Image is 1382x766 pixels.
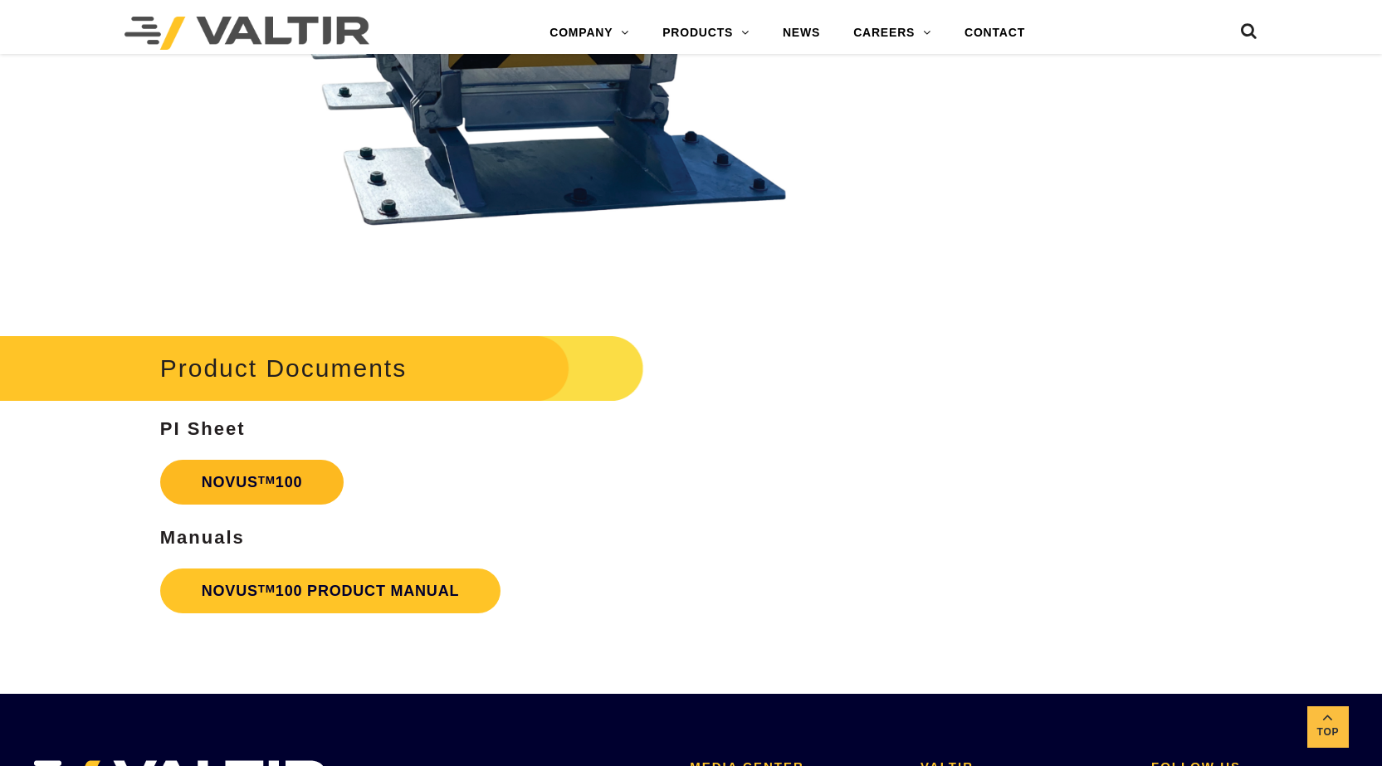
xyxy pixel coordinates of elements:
[125,17,369,50] img: Valtir
[646,17,766,50] a: PRODUCTS
[837,17,948,50] a: CAREERS
[160,568,501,613] a: NOVUSTM100 PRODUCT MANUAL
[160,527,245,548] strong: Manuals
[258,474,276,486] sup: TM
[160,418,246,439] strong: PI Sheet
[766,17,837,50] a: NEWS
[258,583,276,595] sup: TM
[1307,706,1349,748] a: Top
[1307,723,1349,742] span: Top
[948,17,1042,50] a: CONTACT
[160,460,344,505] a: NOVUSTM100
[533,17,646,50] a: COMPANY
